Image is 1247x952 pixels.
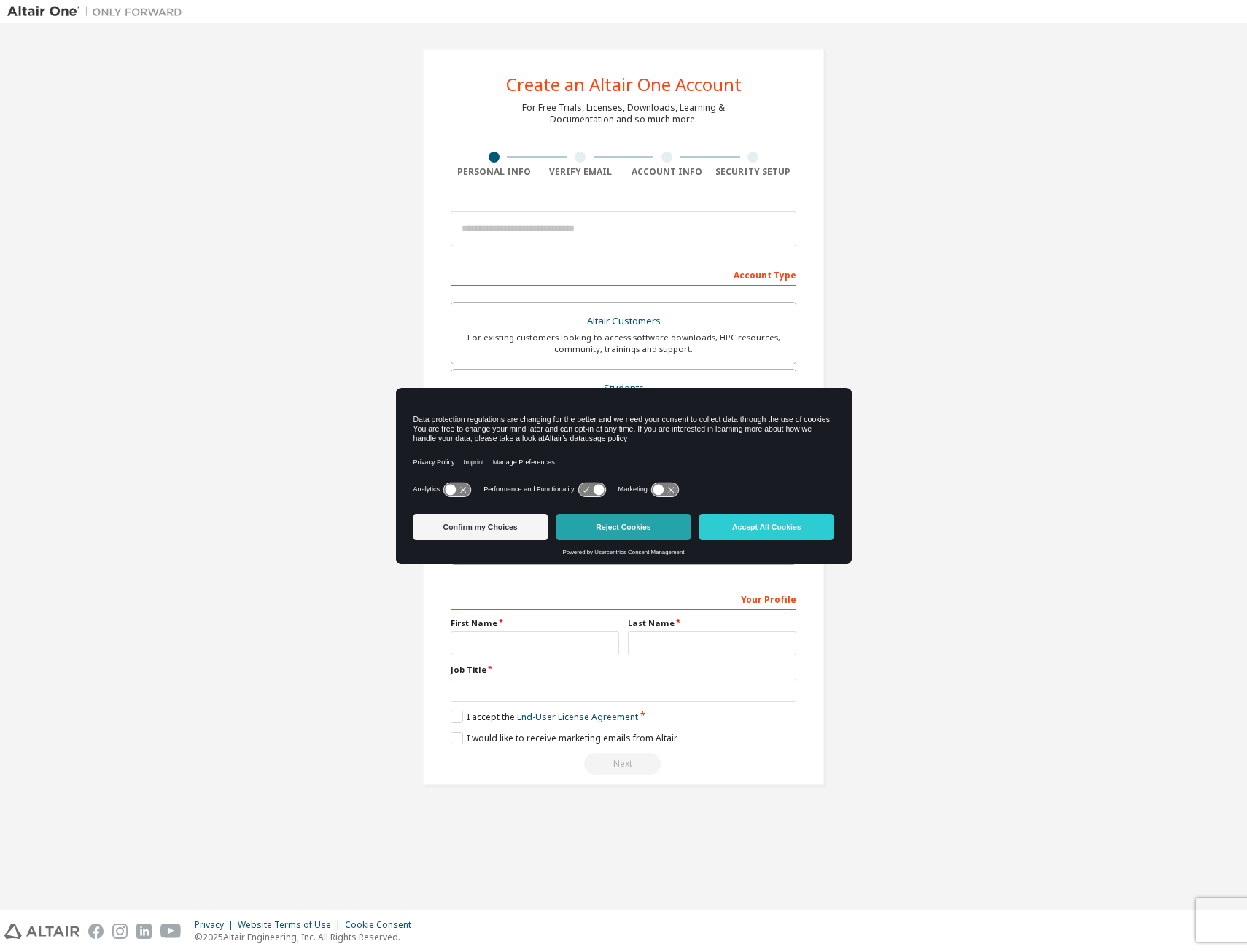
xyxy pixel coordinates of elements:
[136,924,152,939] img: linkedin.svg
[451,664,796,676] label: Job Title
[451,166,537,178] div: Personal Info
[506,76,742,93] div: Create an Altair One Account
[4,924,79,939] img: altair_logo.svg
[195,919,238,931] div: Privacy
[451,262,796,286] div: Account Type
[160,924,182,939] img: youtube.svg
[460,311,787,332] div: Altair Customers
[451,617,619,629] label: First Name
[88,924,104,939] img: facebook.svg
[460,378,787,399] div: Students
[451,753,796,775] div: Read and acccept EULA to continue
[710,166,797,178] div: Security Setup
[195,931,420,943] p: © 2025 Altair Engineering, Inc. All Rights Reserved.
[537,166,624,178] div: Verify Email
[238,919,345,931] div: Website Terms of Use
[623,166,710,178] div: Account Info
[345,919,420,931] div: Cookie Consent
[460,332,787,355] div: For existing customers looking to access software downloads, HPC resources, community, trainings ...
[517,711,638,723] a: End-User License Agreement
[7,4,190,19] img: Altair One
[451,732,677,744] label: I would like to receive marketing emails from Altair
[451,587,796,610] div: Your Profile
[522,102,725,125] div: For Free Trials, Licenses, Downloads, Learning & Documentation and so much more.
[628,617,796,629] label: Last Name
[112,924,128,939] img: instagram.svg
[451,711,638,723] label: I accept the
